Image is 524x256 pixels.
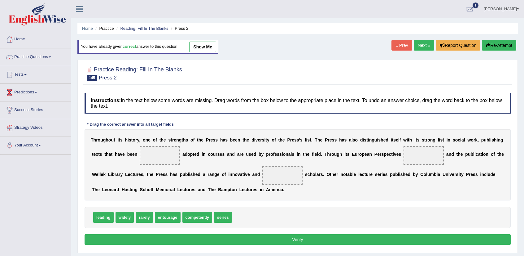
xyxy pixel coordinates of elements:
[458,137,460,142] b: c
[242,137,244,142] b: t
[254,137,255,142] b: i
[127,152,130,157] b: b
[176,137,179,142] b: n
[104,152,106,157] b: t
[360,137,363,142] b: d
[0,137,71,152] a: Your Account
[315,137,317,142] b: T
[396,152,399,157] b: e
[209,137,210,142] b: r
[251,137,254,142] b: d
[120,26,168,31] a: Reading: Fill In The Blanks
[106,152,109,157] b: h
[244,137,247,142] b: h
[303,152,304,157] b: t
[91,98,121,103] b: Instructions:
[94,137,96,142] b: h
[0,101,71,117] a: Success Stories
[143,137,146,142] b: o
[213,137,216,142] b: s
[100,137,103,142] b: u
[347,152,350,157] b: s
[352,152,355,157] b: E
[334,152,337,157] b: u
[125,137,128,142] b: h
[416,137,417,142] b: t
[337,152,339,157] b: g
[130,152,132,157] b: e
[447,137,448,142] b: i
[386,152,389,157] b: e
[427,137,430,142] b: o
[424,137,426,142] b: t
[199,137,201,142] b: h
[122,152,125,157] b: e
[129,137,131,142] b: s
[274,137,276,142] b: f
[399,152,401,157] b: s
[265,137,267,142] b: t
[374,137,377,142] b: u
[292,137,294,142] b: e
[414,137,416,142] b: i
[456,152,458,157] b: t
[262,137,264,142] b: s
[367,152,369,157] b: a
[208,152,210,157] b: c
[87,75,97,81] span: 145
[391,40,412,51] a: « Prev
[400,137,401,142] b: f
[487,137,489,142] b: b
[467,137,471,142] b: w
[346,152,347,157] b: t
[344,152,346,157] b: i
[117,152,120,157] b: a
[194,152,197,157] b: e
[239,152,241,157] b: r
[315,152,317,157] b: e
[282,137,285,142] b: e
[317,152,318,157] b: l
[384,152,386,157] b: p
[278,137,280,142] b: t
[294,137,297,142] b: s
[222,152,225,157] b: s
[430,137,433,142] b: n
[312,152,313,157] b: f
[249,152,251,157] b: s
[137,137,139,142] b: y
[241,152,244,157] b: e
[255,137,258,142] b: v
[225,137,228,142] b: s
[409,137,412,142] b: h
[100,152,102,157] b: s
[305,137,306,142] b: l
[108,137,111,142] b: o
[313,152,315,157] b: i
[99,75,117,81] small: Press 2
[391,137,392,142] b: i
[220,137,223,142] b: h
[344,137,347,142] b: s
[417,137,420,142] b: s
[365,152,367,157] b: e
[215,137,218,142] b: s
[364,137,366,142] b: s
[115,152,118,157] b: h
[366,137,368,142] b: t
[197,137,199,142] b: t
[258,137,260,142] b: e
[94,25,114,31] li: Practice
[254,152,256,157] b: d
[161,137,164,142] b: h
[393,152,394,157] b: i
[190,152,193,157] b: p
[433,137,435,142] b: g
[282,152,283,157] b: i
[145,137,148,142] b: n
[300,137,303,142] b: s
[120,137,123,142] b: s
[246,152,249,157] b: u
[408,137,409,142] b: t
[478,152,481,157] b: a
